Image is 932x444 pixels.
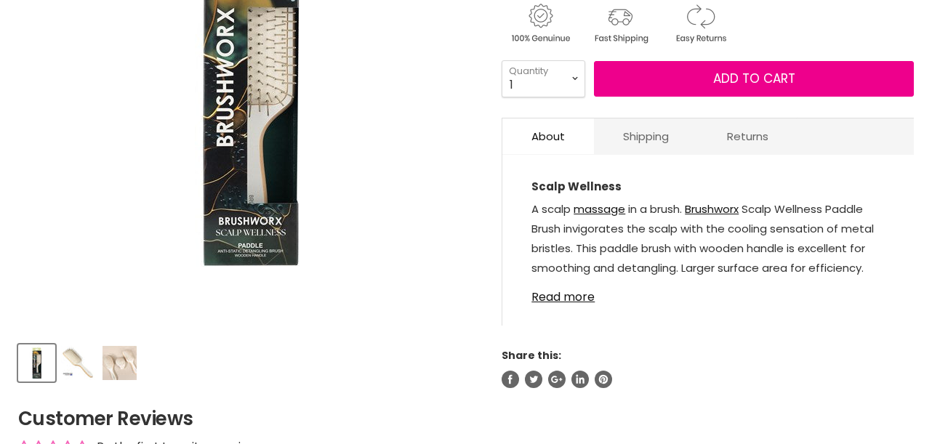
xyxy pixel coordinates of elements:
[61,346,95,380] img: Brushworx Scalp Wellness Paddle Brush
[698,118,798,154] a: Returns
[502,118,594,154] a: About
[18,405,914,432] h2: Customer Reviews
[502,60,585,97] select: Quantity
[103,346,137,380] img: Brushworx Scalp Wellness Paddle Brush
[101,344,138,382] button: Brushworx Scalp Wellness Paddle Brush
[16,340,481,382] div: Product thumbnails
[594,118,698,154] a: Shipping
[531,199,885,359] p: A scalp in a brush. Scalp Wellness Paddle Brush invigorates the scalp with the cooling sensation ...
[685,201,739,217] a: Brushworx
[574,201,625,217] a: massage
[18,344,55,382] button: Brushworx Scalp Wellness Paddle Brush
[502,349,914,388] aside: Share this:
[662,1,739,46] img: returns.gif
[502,348,561,363] span: Share this:
[20,346,54,380] img: Brushworx Scalp Wellness Paddle Brush
[713,70,795,87] span: Add to cart
[60,344,97,382] button: Brushworx Scalp Wellness Paddle Brush
[531,282,885,304] a: Read more
[502,1,579,46] img: genuine.gif
[594,61,914,97] button: Add to cart
[582,1,659,46] img: shipping.gif
[531,179,622,194] b: Scalp Wellness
